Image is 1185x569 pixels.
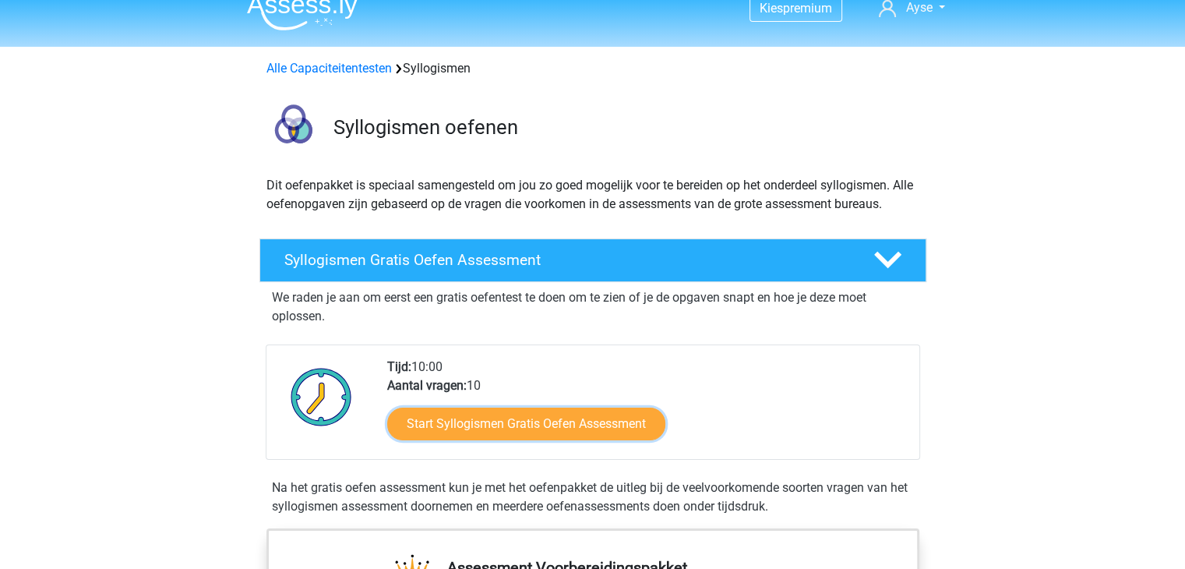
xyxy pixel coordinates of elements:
h4: Syllogismen Gratis Oefen Assessment [284,251,848,269]
div: Syllogismen [260,59,926,78]
img: syllogismen [260,97,326,163]
b: Aantal vragen: [387,378,467,393]
div: Na het gratis oefen assessment kun je met het oefenpakket de uitleg bij de veelvoorkomende soorte... [266,479,920,516]
a: Syllogismen Gratis Oefen Assessment [253,239,933,282]
b: Tijd: [387,359,411,374]
a: Alle Capaciteitentesten [266,61,392,76]
span: Kies [760,1,783,16]
a: Start Syllogismen Gratis Oefen Assessment [387,408,665,440]
h3: Syllogismen oefenen [333,115,914,140]
p: Dit oefenpakket is speciaal samengesteld om jou zo goed mogelijk voor te bereiden op het onderdee... [266,176,919,214]
span: premium [783,1,832,16]
div: 10:00 10 [376,358,919,459]
img: Klok [282,358,361,436]
p: We raden je aan om eerst een gratis oefentest te doen om te zien of je de opgaven snapt en hoe je... [272,288,914,326]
